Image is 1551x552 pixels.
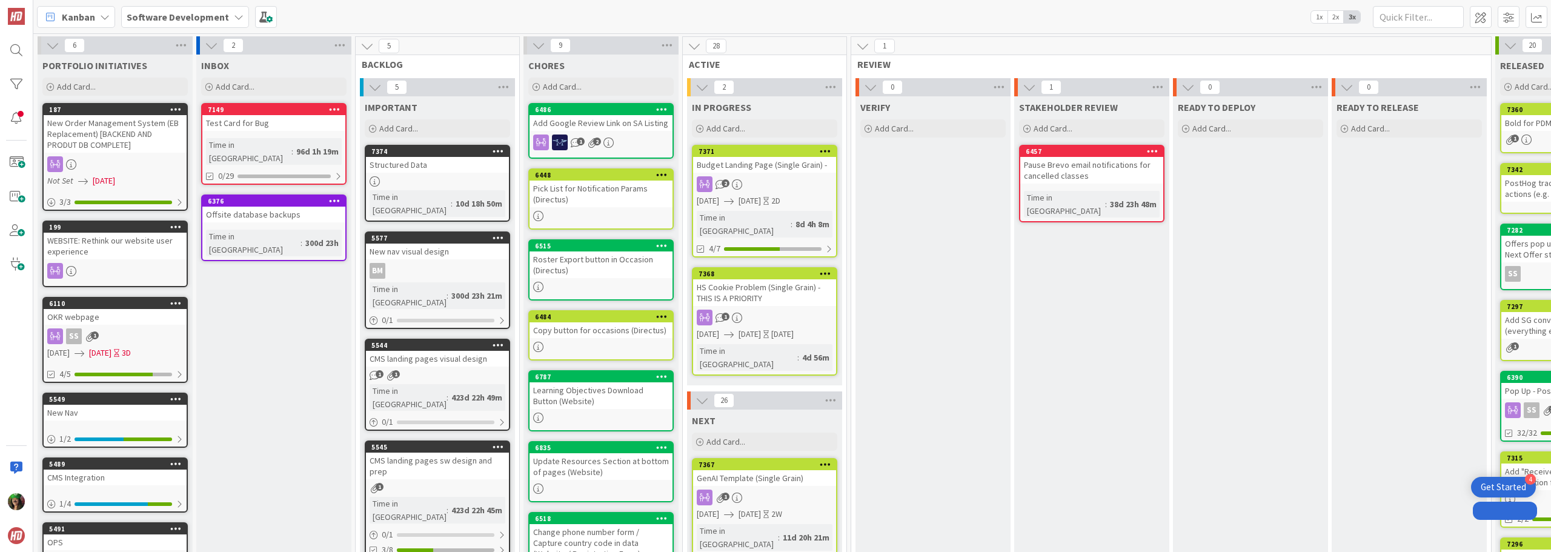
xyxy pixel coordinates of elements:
[1373,6,1464,28] input: Quick Filter...
[1041,80,1061,95] span: 1
[1200,80,1220,95] span: 0
[530,170,673,207] div: 6448Pick List for Notification Params (Directus)
[692,145,837,258] a: 7371Budget Landing Page (Single Grain) -[DATE][DATE]2DTime in [GEOGRAPHIC_DATA]:8d 4h 8m4/7
[44,104,187,115] div: 187
[528,59,565,71] span: CHORES
[1344,11,1360,23] span: 3x
[714,393,734,408] span: 26
[874,39,895,53] span: 1
[122,347,131,359] div: 3D
[1525,474,1536,485] div: 4
[692,414,716,427] span: NEXT
[59,196,71,208] span: 3 / 3
[8,493,25,510] img: SL
[201,103,347,185] a: 7149Test Card for BugTime in [GEOGRAPHIC_DATA]:96d 1h 19m0/29
[370,384,447,411] div: Time in [GEOGRAPHIC_DATA]
[530,115,673,131] div: Add Google Review Link on SA Listing
[697,344,797,371] div: Time in [GEOGRAPHIC_DATA]
[1020,146,1163,184] div: 6457Pause Brevo email notifications for cancelled classes
[93,175,115,187] span: [DATE]
[528,239,674,301] a: 6515Roster Export button in Occasion (Directus)
[44,470,187,485] div: CMS Integration
[370,190,451,217] div: Time in [GEOGRAPHIC_DATA]
[42,297,188,383] a: 6110OKR webpageSS[DATE][DATE]3D4/5
[1500,59,1544,71] span: RELEASED
[1517,427,1537,439] span: 32/32
[202,104,345,115] div: 7149
[706,123,745,134] span: Add Card...
[371,147,509,156] div: 7374
[722,493,729,500] span: 1
[366,233,509,244] div: 5577
[1351,123,1390,134] span: Add Card...
[530,311,673,338] div: 6484Copy button for occasions (Directus)
[366,263,509,279] div: BM
[366,453,509,479] div: CMS landing pages sw design and prep
[1020,157,1163,184] div: Pause Brevo email notifications for cancelled classes
[42,457,188,513] a: 5489CMS Integration1/4
[1511,342,1519,350] span: 1
[699,461,836,469] div: 7367
[739,195,761,207] span: [DATE]
[365,339,510,431] a: 5544CMS landing pages visual designTime in [GEOGRAPHIC_DATA]:423d 22h 49m0/1
[1105,198,1107,211] span: :
[797,351,799,364] span: :
[370,282,447,309] div: Time in [GEOGRAPHIC_DATA]
[91,331,99,339] span: 1
[528,168,674,230] a: 6448Pick List for Notification Params (Directus)
[202,207,345,222] div: Offsite database backups
[706,39,726,53] span: 28
[202,115,345,131] div: Test Card for Bug
[44,524,187,534] div: 5491
[365,101,417,113] span: IMPORTANT
[59,497,71,510] span: 1 / 4
[693,279,836,306] div: HS Cookie Problem (Single Grain) - THIS IS A PRIORITY
[371,234,509,242] div: 5577
[202,104,345,131] div: 7149Test Card for Bug
[1522,38,1543,53] span: 20
[535,171,673,179] div: 6448
[552,135,568,150] img: MH
[44,104,187,153] div: 187New Order Management System (EB Replacement) [BACKEND AND PRODUT DB COMPLETE]
[706,436,745,447] span: Add Card...
[693,470,836,486] div: GenAI Template (Single Grain)
[44,222,187,233] div: 199
[376,483,384,491] span: 1
[301,236,302,250] span: :
[771,508,782,520] div: 2W
[42,103,188,211] a: 187New Order Management System (EB Replacement) [BACKEND AND PRODUT DB COMPLETE]Not Set[DATE]3/3
[451,197,453,210] span: :
[44,534,187,550] div: OPS
[382,314,393,327] span: 0 / 1
[693,268,836,279] div: 7368
[535,105,673,114] div: 6486
[44,431,187,447] div: 1/2
[1311,11,1327,23] span: 1x
[543,81,582,92] span: Add Card...
[448,289,505,302] div: 300d 23h 21m
[365,231,510,329] a: 5577New nav visual designBMTime in [GEOGRAPHIC_DATA]:300d 23h 21m0/1
[47,347,70,359] span: [DATE]
[206,138,291,165] div: Time in [GEOGRAPHIC_DATA]
[530,241,673,278] div: 6515Roster Export button in Occasion (Directus)
[697,195,719,207] span: [DATE]
[370,497,447,524] div: Time in [GEOGRAPHIC_DATA]
[1337,101,1419,113] span: READY TO RELEASE
[697,508,719,520] span: [DATE]
[530,241,673,251] div: 6515
[1024,191,1105,218] div: Time in [GEOGRAPHIC_DATA]
[202,196,345,222] div: 6376Offsite database backups
[62,10,95,24] span: Kanban
[692,267,837,376] a: 7368HS Cookie Problem (Single Grain) - THIS IS A PRIORITY[DATE][DATE][DATE]Time in [GEOGRAPHIC_DA...
[216,81,254,92] span: Add Card...
[448,504,505,517] div: 423d 22h 45m
[697,328,719,341] span: [DATE]
[1358,80,1379,95] span: 0
[693,146,836,173] div: 7371Budget Landing Page (Single Grain) -
[366,351,509,367] div: CMS landing pages visual design
[857,58,1476,70] span: REVIEW
[302,236,342,250] div: 300d 23h
[535,444,673,452] div: 6835
[530,135,673,150] div: MH
[1192,123,1231,134] span: Add Card...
